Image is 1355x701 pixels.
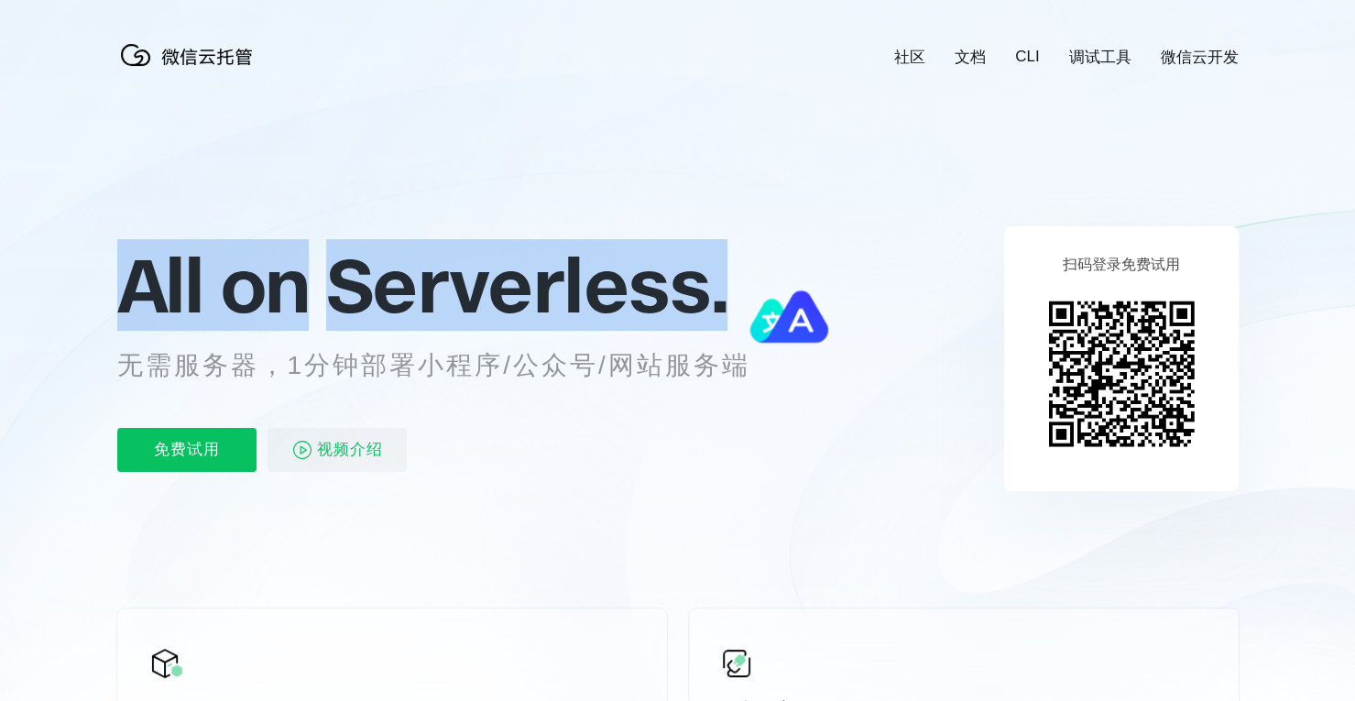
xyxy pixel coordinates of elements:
p: 免费试用 [117,428,257,472]
span: All on [117,239,309,331]
a: 社区 [894,47,925,68]
a: 微信云托管 [117,60,264,76]
a: CLI [1015,48,1039,66]
a: 调试工具 [1069,47,1131,68]
img: video_play.svg [291,439,313,461]
a: 文档 [955,47,986,68]
a: 微信云开发 [1161,47,1239,68]
span: Serverless. [326,239,728,331]
img: 微信云托管 [117,37,264,73]
p: 扫码登录免费试用 [1063,256,1180,275]
p: 无需服务器，1分钟部署小程序/公众号/网站服务端 [117,347,784,384]
span: 视频介绍 [317,428,383,472]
